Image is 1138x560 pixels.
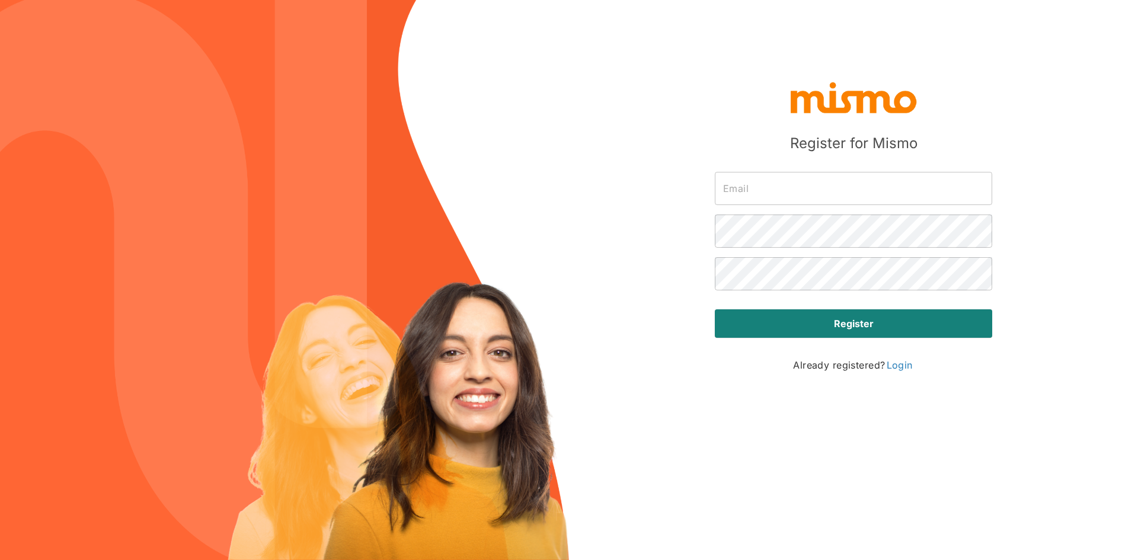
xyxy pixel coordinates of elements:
[793,357,914,373] p: Already registered?
[790,134,918,153] h5: Register for Mismo
[715,172,992,205] input: Email
[788,79,919,115] img: logo
[834,316,874,331] strong: Register
[886,358,914,372] a: Login
[715,309,992,338] button: Register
